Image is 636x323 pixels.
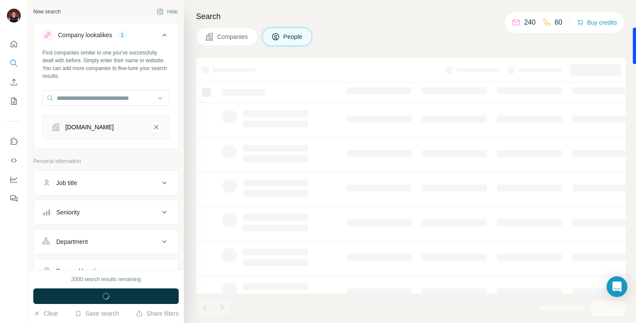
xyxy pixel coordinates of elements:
div: New search [33,8,61,16]
div: 2000 search results remaining [71,275,141,283]
button: Personal location [34,261,178,281]
span: People [283,32,303,41]
button: Share filters [136,309,179,318]
p: 60 [555,17,562,28]
button: bionicalhealth.com-remove-button [150,121,162,133]
button: Dashboard [7,172,21,187]
button: Save search [75,309,119,318]
p: Personal information [33,157,179,165]
button: Use Surfe on LinkedIn [7,134,21,149]
button: Clear [33,309,58,318]
button: Use Surfe API [7,153,21,168]
button: Job title [34,173,178,193]
div: 1 [117,31,127,39]
img: Avatar [7,9,21,22]
div: [DOMAIN_NAME] [65,123,114,131]
button: Quick start [7,36,21,52]
button: Hide [151,5,184,18]
button: Company lookalikes1 [34,25,178,49]
span: Companies [217,32,249,41]
div: Department [56,237,88,246]
div: Personal location [56,267,103,275]
div: Job title [56,179,77,187]
button: Enrich CSV [7,74,21,90]
button: Feedback [7,191,21,206]
h4: Search [196,10,626,22]
p: 240 [524,17,536,28]
div: Find companies similar to one you've successfully dealt with before. Simply enter their name or w... [42,49,170,80]
div: Company lookalikes [58,31,112,39]
button: My lists [7,93,21,109]
div: Open Intercom Messenger [607,276,627,297]
div: Seniority [56,208,80,217]
button: Department [34,231,178,252]
button: Seniority [34,202,178,223]
button: Search [7,55,21,71]
button: Buy credits [577,16,617,29]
